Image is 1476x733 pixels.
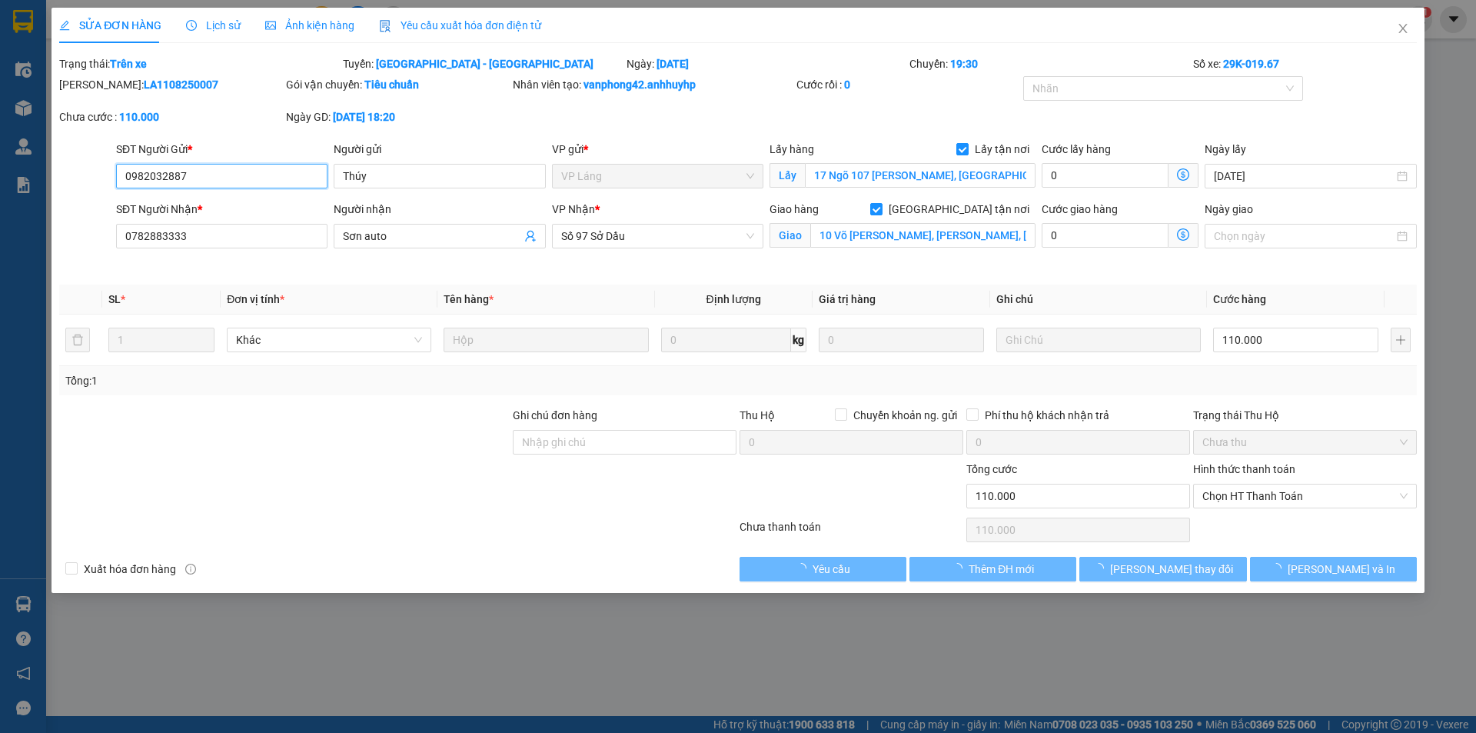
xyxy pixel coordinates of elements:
[1397,22,1409,35] span: close
[265,20,276,31] span: picture
[909,557,1076,581] button: Thêm ĐH mới
[952,563,969,574] span: loading
[58,55,341,72] div: Trạng thái:
[1214,168,1393,185] input: Ngày lấy
[59,76,283,93] div: [PERSON_NAME]:
[740,409,775,421] span: Thu Hộ
[379,19,541,32] span: Yêu cầu xuất hóa đơn điện tử
[908,55,1192,72] div: Chuyến:
[1202,431,1408,454] span: Chưa thu
[1042,203,1118,215] label: Cước giao hàng
[513,430,736,455] input: Ghi chú đơn hàng
[1213,293,1266,305] span: Cước hàng
[333,111,395,123] b: [DATE] 18:20
[561,225,754,248] span: Số 97 Sở Dầu
[513,409,597,421] label: Ghi chú đơn hàng
[990,285,1207,315] th: Ghi chú
[770,163,805,188] span: Lấy
[1223,58,1279,70] b: 29K-019.67
[116,141,327,158] div: SĐT Người Gửi
[116,201,327,218] div: SĐT Người Nhận
[265,19,354,32] span: Ảnh kiện hàng
[1205,143,1246,155] label: Ngày lấy
[1399,491,1408,501] span: close-circle
[1093,563,1110,574] span: loading
[844,78,850,91] b: 0
[341,55,625,72] div: Tuyến:
[657,58,689,70] b: [DATE]
[376,58,593,70] b: [GEOGRAPHIC_DATA] - [GEOGRAPHIC_DATA]
[286,76,510,93] div: Gói vận chuyển:
[59,19,161,32] span: SỬA ĐƠN HÀNG
[810,223,1036,248] input: Giao tận nơi
[1042,163,1168,188] input: Cước lấy hàng
[334,201,545,218] div: Người nhận
[1042,143,1111,155] label: Cước lấy hàng
[625,55,909,72] div: Ngày:
[969,561,1034,578] span: Thêm ĐH mới
[1397,171,1408,182] span: close-circle
[1177,168,1189,181] span: dollar-circle
[108,293,121,305] span: SL
[444,328,648,352] input: VD: Bàn, Ghế
[236,328,422,352] span: Khác
[444,293,494,305] span: Tên hàng
[59,108,283,125] div: Chưa cước :
[740,557,906,581] button: Yêu cầu
[552,141,763,158] div: VP gửi
[1110,561,1233,578] span: [PERSON_NAME] thay đổi
[1192,55,1418,72] div: Số xe:
[561,165,754,188] span: VP Láng
[770,143,814,155] span: Lấy hàng
[65,328,90,352] button: delete
[1381,8,1424,51] button: Close
[144,78,218,91] b: LA1108250007
[1177,228,1189,241] span: dollar-circle
[847,407,963,424] span: Chuyển khoản ng. gửi
[950,58,978,70] b: 19:30
[883,201,1036,218] span: [GEOGRAPHIC_DATA] tận nơi
[819,328,984,352] input: 0
[552,203,595,215] span: VP Nhận
[78,561,182,578] span: Xuất hóa đơn hàng
[185,564,196,575] span: info-circle
[770,203,819,215] span: Giao hàng
[1214,228,1393,245] input: Ngày giao
[379,20,391,32] img: icon
[119,111,159,123] b: 110.000
[996,328,1201,352] input: Ghi Chú
[110,58,147,70] b: Trên xe
[1391,328,1411,352] button: plus
[819,293,876,305] span: Giá trị hàng
[969,141,1036,158] span: Lấy tận nơi
[805,163,1036,188] input: Lấy tận nơi
[979,407,1115,424] span: Phí thu hộ khách nhận trả
[583,78,696,91] b: vanphong42.anhhuyhp
[796,76,1020,93] div: Cước rồi :
[966,463,1017,475] span: Tổng cước
[59,20,70,31] span: edit
[1079,557,1246,581] button: [PERSON_NAME] thay đổi
[186,20,197,31] span: clock-circle
[513,76,793,93] div: Nhân viên tạo:
[227,293,284,305] span: Đơn vị tính
[1205,203,1253,215] label: Ngày giao
[364,78,419,91] b: Tiêu chuẩn
[286,108,510,125] div: Ngày GD:
[796,563,813,574] span: loading
[706,293,761,305] span: Định lượng
[1193,463,1295,475] label: Hình thức thanh toán
[1202,485,1408,508] span: Chọn HT Thanh Toán
[1042,223,1168,248] input: Cước giao hàng
[65,372,570,389] div: Tổng: 1
[791,328,806,352] span: kg
[1288,561,1395,578] span: [PERSON_NAME] và In
[1193,407,1417,424] div: Trạng thái Thu Hộ
[770,223,810,248] span: Giao
[524,230,537,242] span: user-add
[334,141,545,158] div: Người gửi
[1250,557,1417,581] button: [PERSON_NAME] và In
[738,518,965,545] div: Chưa thanh toán
[186,19,241,32] span: Lịch sử
[813,561,850,578] span: Yêu cầu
